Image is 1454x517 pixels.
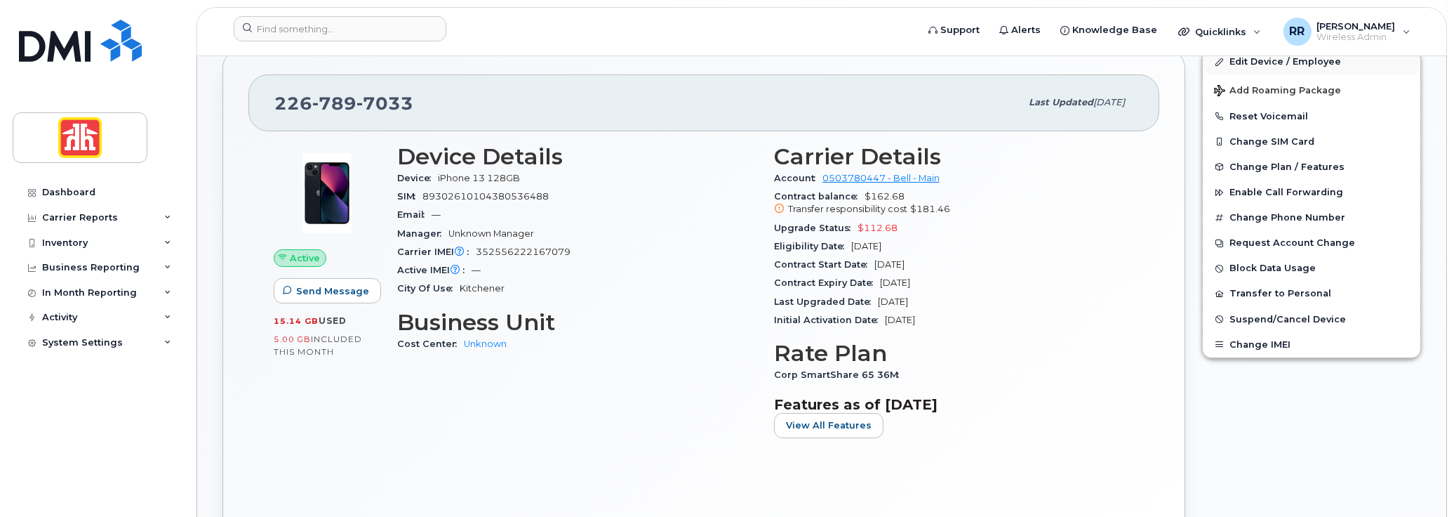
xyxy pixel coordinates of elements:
[1203,281,1420,306] button: Transfer to Personal
[774,396,1134,413] h3: Features as of [DATE]
[774,341,1134,366] h3: Rate Plan
[774,241,851,251] span: Eligibility Date
[397,283,460,294] span: City Of Use
[432,209,441,220] span: —
[397,247,476,257] span: Carrier IMEI
[438,173,520,183] span: iPhone 13 128GB
[1203,129,1420,155] button: Change SIM Card
[1203,180,1420,205] button: Enable Call Forwarding
[851,241,881,251] span: [DATE]
[774,413,883,438] button: View All Features
[1203,75,1420,104] button: Add Roaming Package
[1203,332,1420,358] button: Change IMEI
[880,277,910,288] span: [DATE]
[1072,23,1157,37] span: Knowledge Base
[774,277,880,288] span: Contract Expiry Date
[989,16,1051,44] a: Alerts
[774,144,1134,169] h3: Carrier Details
[1229,162,1345,172] span: Change Plan / Features
[274,334,362,357] span: included this month
[290,251,320,265] span: Active
[397,144,757,169] h3: Device Details
[397,228,448,239] span: Manager
[910,204,950,214] span: $181.46
[1011,23,1041,37] span: Alerts
[774,315,885,325] span: Initial Activation Date
[878,296,908,307] span: [DATE]
[1203,307,1420,332] button: Suspend/Cancel Device
[1317,20,1396,32] span: [PERSON_NAME]
[1203,104,1420,129] button: Reset Voicemail
[312,93,356,114] span: 789
[774,259,874,270] span: Contract Start Date
[774,191,1134,216] span: $162.68
[1203,205,1420,230] button: Change Phone Number
[274,316,319,326] span: 15.14 GB
[1203,155,1420,180] button: Change Plan / Features
[472,265,481,275] span: —
[319,315,347,326] span: used
[1317,32,1396,43] span: Wireless Admin
[1229,314,1346,325] span: Suspend/Cancel Device
[460,283,505,294] span: Kitchener
[397,310,757,335] h3: Business Unit
[1214,85,1341,98] span: Add Roaming Package
[476,247,571,257] span: 352556222167079
[274,334,311,344] span: 5.00 GB
[397,339,464,349] span: Cost Center
[1168,18,1271,46] div: Quicklinks
[296,284,369,298] span: Send Message
[1203,230,1420,256] button: Request Account Change
[822,173,940,183] a: 0503780447 - Bell - Main
[774,191,865,202] span: Contract balance
[774,296,878,307] span: Last Upgraded Date
[274,93,413,114] span: 226
[1290,23,1305,40] span: RR
[285,151,369,235] img: image20231002-3703462-1ig824h.jpeg
[274,278,381,303] button: Send Message
[1229,188,1343,198] span: Enable Call Forwarding
[1203,49,1420,74] a: Edit Device / Employee
[1051,16,1167,44] a: Knowledge Base
[1093,97,1125,107] span: [DATE]
[774,173,822,183] span: Account
[422,191,549,202] span: 89302610104380536488
[1029,97,1093,107] span: Last updated
[1195,26,1246,37] span: Quicklinks
[774,223,858,233] span: Upgrade Status
[940,23,980,37] span: Support
[356,93,413,114] span: 7033
[774,369,906,380] span: Corp SmartShare 65 36M
[788,204,907,214] span: Transfer responsibility cost
[397,173,438,183] span: Device
[885,315,915,325] span: [DATE]
[1203,256,1420,281] button: Block Data Usage
[874,259,905,270] span: [DATE]
[464,339,507,349] a: Unknown
[397,191,422,202] span: SIM
[858,223,898,233] span: $112.68
[786,419,872,432] span: View All Features
[397,265,472,275] span: Active IMEI
[1274,18,1420,46] div: Rose Reed
[919,16,989,44] a: Support
[397,209,432,220] span: Email
[448,228,534,239] span: Unknown Manager
[234,16,446,41] input: Find something...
